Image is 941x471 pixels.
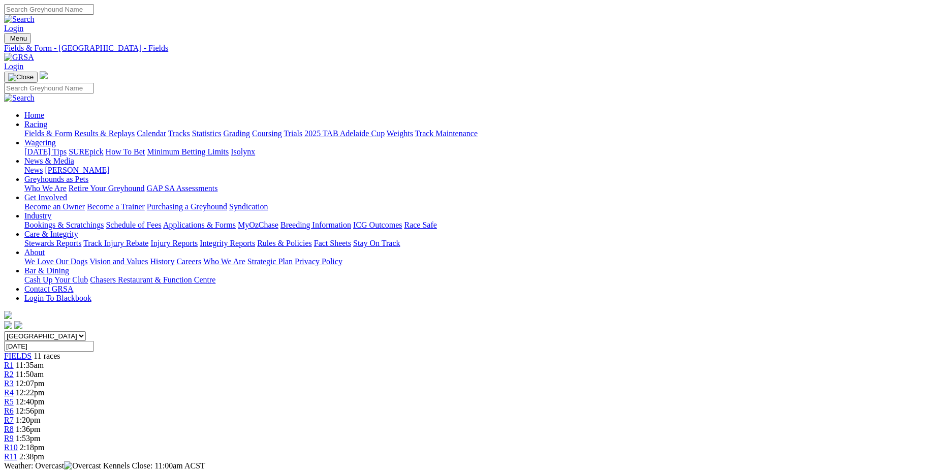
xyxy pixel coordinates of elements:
div: Care & Integrity [24,239,937,248]
input: Search [4,83,94,93]
span: 12:22pm [16,388,45,397]
a: R6 [4,406,14,415]
span: FIELDS [4,352,32,360]
div: Get Involved [24,202,937,211]
div: News & Media [24,166,937,175]
a: [PERSON_NAME] [45,166,109,174]
div: Industry [24,221,937,230]
a: Who We Are [24,184,67,193]
span: Kennels Close: 11:00am ACST [103,461,205,470]
a: R7 [4,416,14,424]
a: Chasers Restaurant & Function Centre [90,275,215,284]
a: Cash Up Your Club [24,275,88,284]
a: R9 [4,434,14,443]
a: R5 [4,397,14,406]
img: twitter.svg [14,321,22,329]
a: Stay On Track [353,239,400,247]
a: Careers [176,257,201,266]
a: Results & Replays [74,129,135,138]
a: Trials [284,129,302,138]
a: Become a Trainer [87,202,145,211]
a: Schedule of Fees [106,221,161,229]
a: R2 [4,370,14,379]
span: 1:20pm [16,416,41,424]
img: GRSA [4,53,34,62]
a: ICG Outcomes [353,221,402,229]
a: MyOzChase [238,221,278,229]
a: Contact GRSA [24,285,73,293]
a: R8 [4,425,14,433]
a: Fields & Form - [GEOGRAPHIC_DATA] - Fields [4,44,937,53]
span: Weather: Overcast [4,461,103,470]
a: Grading [224,129,250,138]
a: SUREpick [69,147,103,156]
a: How To Bet [106,147,145,156]
span: 1:36pm [16,425,41,433]
a: R3 [4,379,14,388]
span: 11:35am [16,361,44,369]
a: Industry [24,211,51,220]
span: 11 races [34,352,60,360]
a: Vision and Values [89,257,148,266]
a: Isolynx [231,147,255,156]
a: History [150,257,174,266]
a: R4 [4,388,14,397]
a: Care & Integrity [24,230,78,238]
img: logo-grsa-white.png [4,311,12,319]
div: Racing [24,129,937,138]
div: Wagering [24,147,937,156]
button: Toggle navigation [4,72,38,83]
a: Bookings & Scratchings [24,221,104,229]
div: Greyhounds as Pets [24,184,937,193]
div: Bar & Dining [24,275,937,285]
span: 12:56pm [16,406,45,415]
a: Statistics [192,129,222,138]
img: Close [8,73,34,81]
a: [DATE] Tips [24,147,67,156]
a: Track Maintenance [415,129,478,138]
a: We Love Our Dogs [24,257,87,266]
a: R11 [4,452,17,461]
a: Fact Sheets [314,239,351,247]
img: Search [4,93,35,103]
a: Home [24,111,44,119]
a: Retire Your Greyhound [69,184,145,193]
a: Login [4,62,23,71]
a: Purchasing a Greyhound [147,202,227,211]
a: R10 [4,443,18,452]
a: R1 [4,361,14,369]
button: Toggle navigation [4,33,31,44]
a: News [24,166,43,174]
span: 2:18pm [20,443,45,452]
a: Login To Blackbook [24,294,91,302]
a: Racing [24,120,47,129]
img: Overcast [64,461,101,470]
a: Injury Reports [150,239,198,247]
a: Stewards Reports [24,239,81,247]
a: Breeding Information [280,221,351,229]
a: Race Safe [404,221,436,229]
a: 2025 TAB Adelaide Cup [304,129,385,138]
a: News & Media [24,156,74,165]
div: About [24,257,937,266]
a: Privacy Policy [295,257,342,266]
span: Menu [10,35,27,42]
input: Select date [4,341,94,352]
a: Weights [387,129,413,138]
span: 12:40pm [16,397,45,406]
a: Minimum Betting Limits [147,147,229,156]
a: Wagering [24,138,56,147]
a: Login [4,24,23,33]
a: Rules & Policies [257,239,312,247]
